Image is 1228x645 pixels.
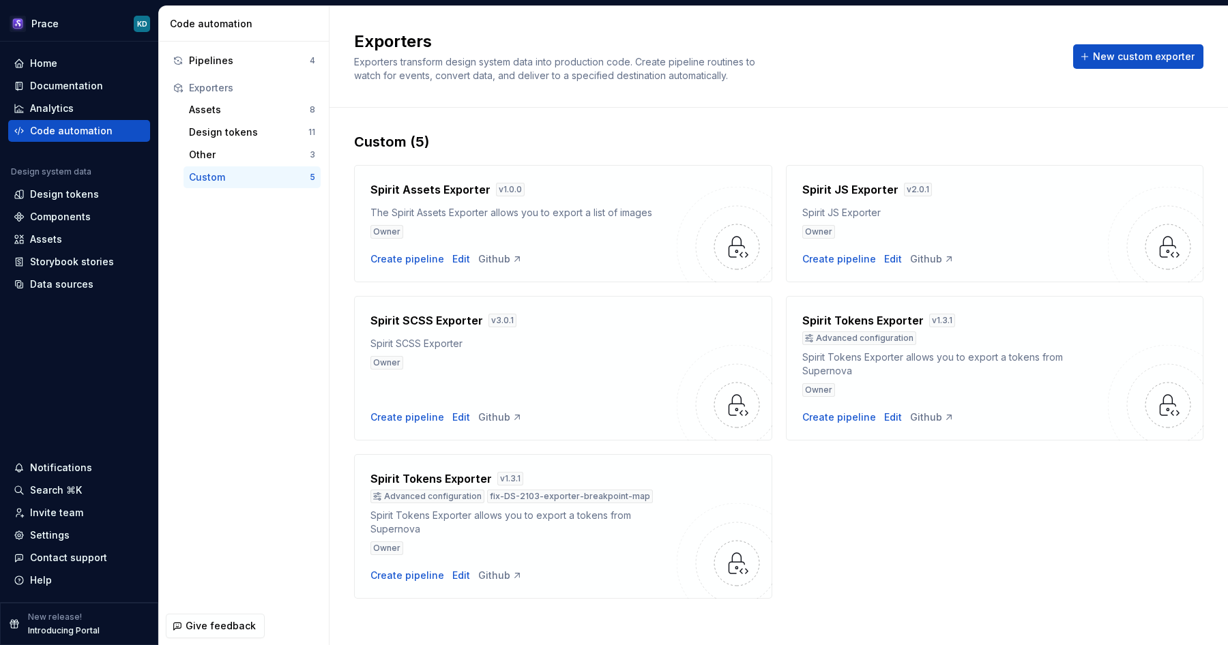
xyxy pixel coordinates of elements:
a: Edit [452,569,470,582]
button: Give feedback [166,614,265,638]
div: Prace [31,17,59,31]
div: Home [30,57,57,70]
div: The Spirit Assets Exporter allows you to export a list of images [370,206,677,220]
a: Documentation [8,75,150,97]
div: Other [189,148,310,162]
a: Assets [8,228,150,250]
a: Github [478,410,523,424]
div: Data sources [30,277,93,291]
div: Advanced configuration [802,331,916,345]
a: Settings [8,524,150,546]
div: Contact support [30,551,107,565]
button: PraceKD [3,9,156,38]
div: Search ⌘K [30,483,82,497]
button: Create pipeline [370,252,444,266]
a: Github [910,410,954,424]
div: 8 [310,104,315,115]
div: 3 [310,149,315,160]
div: Owner [370,225,403,239]
button: Custom5 [184,166,321,188]
button: Contact support [8,547,150,569]
div: Owner [370,356,403,370]
button: Search ⌘K [8,479,150,501]
span: Exporters transform design system data into production code. Create pipeline routines to watch fo... [354,56,758,81]
a: Design tokens11 [184,121,321,143]
div: Owner [370,541,403,555]
div: v 2.0.1 [904,183,932,196]
div: v 1.3.1 [497,472,523,485]
div: Exporters [189,81,315,95]
a: Analytics [8,97,150,119]
a: Github [910,252,954,266]
div: v 1.0.0 [496,183,525,196]
div: v 1.3.1 [929,314,955,327]
button: Create pipeline [370,569,444,582]
a: Edit [452,410,470,424]
div: Owner [802,383,835,397]
a: Github [478,569,523,582]
button: Pipelines4 [167,50,321,72]
div: v 3.0.1 [488,314,516,327]
a: Design tokens [8,183,150,205]
a: Github [478,252,523,266]
span: Give feedback [186,619,256,633]
button: Assets8 [184,99,321,121]
div: Owner [802,225,835,239]
a: Data sources [8,273,150,295]
a: Home [8,52,150,74]
div: Design system data [11,166,91,177]
div: Invite team [30,506,83,520]
div: Code automation [170,17,323,31]
div: Storybook stories [30,255,114,269]
div: Assets [189,103,310,117]
button: Create pipeline [802,252,876,266]
div: Pipelines [189,54,310,67]
h4: Spirit Tokens Exporter [802,312,924,329]
p: New release! [28,612,82,622]
a: Edit [452,252,470,266]
a: Invite team [8,502,150,524]
div: KD [137,18,147,29]
button: New custom exporter [1073,44,1203,69]
div: 5 [310,172,315,183]
h4: Spirit JS Exporter [802,181,898,198]
div: Design tokens [189,125,308,139]
h4: Spirit Tokens Exporter [370,470,492,487]
div: Spirit Tokens Exporter allows you to export a tokens from Supernova [802,350,1109,378]
img: 63932fde-23f0-455f-9474-7c6a8a4930cd.png [10,16,26,32]
span: New custom exporter [1093,50,1195,63]
div: Spirit JS Exporter [802,206,1109,220]
div: 4 [310,55,315,66]
a: Edit [884,252,902,266]
button: Create pipeline [802,410,876,424]
a: Edit [884,410,902,424]
div: Design tokens [30,187,99,201]
div: Spirit Tokens Exporter allows you to export a tokens from Supernova [370,509,677,536]
div: Spirit SCSS Exporter [370,337,677,350]
a: Code automation [8,120,150,142]
div: Advanced configuration [370,490,484,503]
a: Components [8,206,150,228]
div: Analytics [30,102,74,115]
button: Other3 [184,144,321,166]
div: Settings [30,528,70,542]
div: Custom [189,170,310,184]
div: Create pipeline [370,410,444,424]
